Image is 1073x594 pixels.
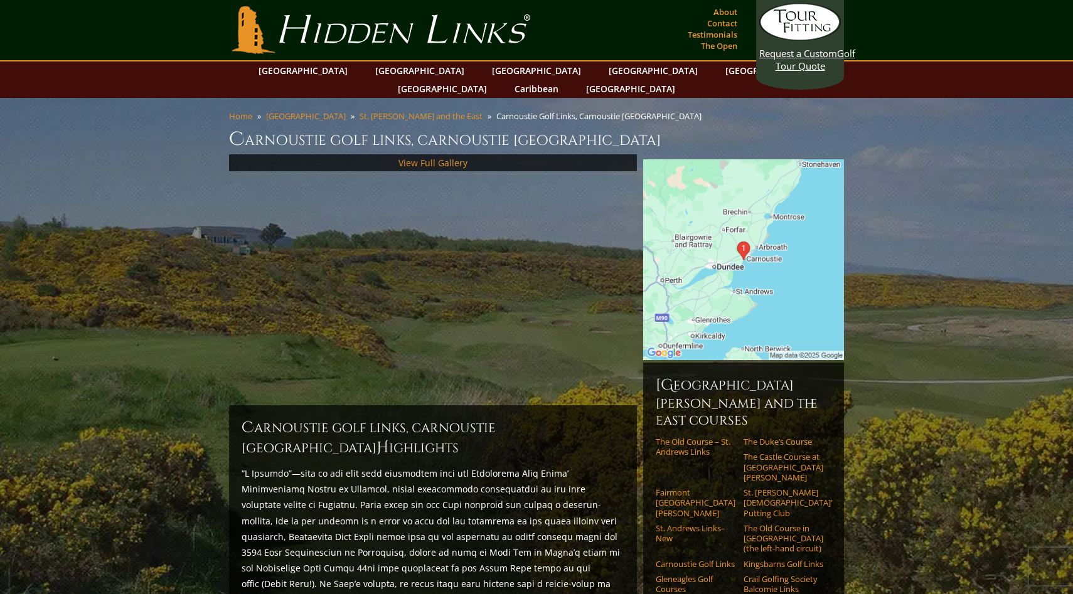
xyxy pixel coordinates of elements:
a: Fairmont [GEOGRAPHIC_DATA][PERSON_NAME] [656,487,735,518]
h1: Carnoustie Golf Links, Carnoustie [GEOGRAPHIC_DATA] [229,127,844,152]
a: About [710,3,740,21]
a: [GEOGRAPHIC_DATA] [719,61,821,80]
li: Carnoustie Golf Links, Carnoustie [GEOGRAPHIC_DATA] [496,110,707,122]
span: Request a Custom [759,47,837,60]
a: Request a CustomGolf Tour Quote [759,3,841,72]
a: Caribbean [508,80,565,98]
h6: [GEOGRAPHIC_DATA][PERSON_NAME] and the East Courses [656,375,831,429]
a: [GEOGRAPHIC_DATA] [486,61,587,80]
a: The Old Course – St. Andrews Links [656,437,735,457]
h2: Carnoustie Golf Links, Carnoustie [GEOGRAPHIC_DATA] ighlights [242,418,624,458]
a: Kingsbarns Golf Links [744,559,823,569]
a: [GEOGRAPHIC_DATA] [392,80,493,98]
a: St. [PERSON_NAME] and the East [360,110,483,122]
a: [GEOGRAPHIC_DATA] [602,61,704,80]
a: The Castle Course at [GEOGRAPHIC_DATA][PERSON_NAME] [744,452,823,482]
a: [GEOGRAPHIC_DATA] [580,80,681,98]
a: Carnoustie Golf Links [656,559,735,569]
a: Testimonials [685,26,740,43]
span: H [376,438,389,458]
a: [GEOGRAPHIC_DATA] [252,61,354,80]
a: St. Andrews Links–New [656,523,735,544]
a: Home [229,110,252,122]
a: View Full Gallery [398,157,467,169]
img: Google Map of Carnoustie Golf Centre, Links Parade, Carnoustie DD7 7JE, United Kingdom [643,159,844,360]
a: St. [PERSON_NAME] [DEMOGRAPHIC_DATA]’ Putting Club [744,487,823,518]
a: Contact [704,14,740,32]
a: [GEOGRAPHIC_DATA] [369,61,471,80]
a: The Open [698,37,740,55]
a: [GEOGRAPHIC_DATA] [266,110,346,122]
a: The Old Course in [GEOGRAPHIC_DATA] (the left-hand circuit) [744,523,823,554]
a: The Duke’s Course [744,437,823,447]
